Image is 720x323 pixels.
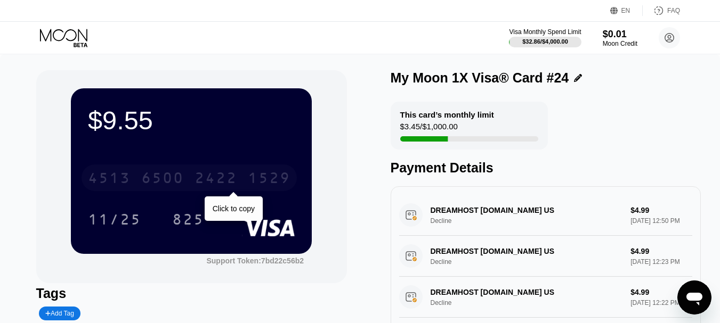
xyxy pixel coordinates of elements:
[610,5,643,16] div: EN
[400,110,494,119] div: This card’s monthly limit
[206,256,304,265] div: Support Token:7bd22c56b2
[141,171,184,188] div: 6500
[45,310,74,317] div: Add Tag
[603,29,637,40] div: $0.01
[172,212,204,229] div: 825
[39,307,80,320] div: Add Tag
[400,122,458,136] div: $3.45 / $1,000.00
[509,28,581,47] div: Visa Monthly Spend Limit$32.86/$4,000.00
[206,256,304,265] div: Support Token: 7bd22c56b2
[164,206,212,233] div: 825
[195,171,237,188] div: 2422
[36,286,347,301] div: Tags
[391,70,569,86] div: My Moon 1X Visa® Card #24
[621,7,630,14] div: EN
[88,171,131,188] div: 4513
[509,28,581,36] div: Visa Monthly Spend Limit
[82,164,297,191] div: 4513650024221529
[603,29,637,47] div: $0.01Moon Credit
[88,105,295,135] div: $9.55
[213,204,255,213] div: Click to copy
[522,38,568,45] div: $32.86 / $4,000.00
[603,40,637,47] div: Moon Credit
[643,5,680,16] div: FAQ
[248,171,290,188] div: 1529
[391,160,701,176] div: Payment Details
[88,212,141,229] div: 11/25
[667,7,680,14] div: FAQ
[80,206,149,233] div: 11/25
[677,280,711,314] iframe: Button to launch messaging window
